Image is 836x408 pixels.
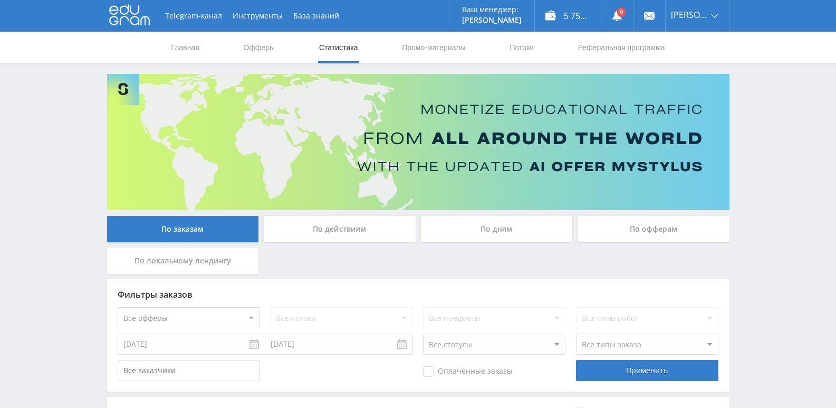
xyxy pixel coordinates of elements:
[578,216,729,242] div: По офферам
[118,360,260,381] input: Все заказчики
[107,216,259,242] div: По заказам
[107,74,729,210] img: Banner
[318,32,359,63] a: Статистика
[401,32,466,63] a: Промо-материалы
[421,216,573,242] div: По дням
[170,32,200,63] a: Главная
[423,366,513,377] span: Оплаченные заказы
[243,32,276,63] a: Офферы
[576,360,718,381] div: Применить
[671,11,708,19] span: [PERSON_NAME]
[577,32,666,63] a: Реферальная программа
[107,248,259,274] div: По локальному лендингу
[118,290,719,299] div: Фильтры заказов
[508,32,535,63] a: Потоки
[462,5,522,14] p: Ваш менеджер:
[462,16,522,24] p: [PERSON_NAME]
[264,216,416,242] div: По действиям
